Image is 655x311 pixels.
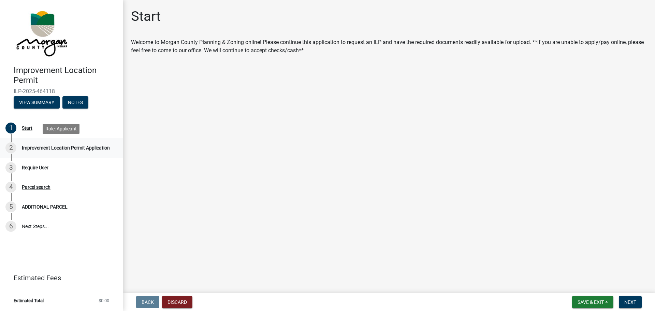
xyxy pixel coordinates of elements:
[136,296,159,308] button: Back
[14,96,60,109] button: View Summary
[5,182,16,193] div: 4
[142,299,154,305] span: Back
[131,8,161,25] h1: Start
[162,296,192,308] button: Discard
[22,145,110,150] div: Improvement Location Permit Application
[14,298,44,303] span: Estimated Total
[5,271,112,285] a: Estimated Fees
[14,100,60,105] wm-modal-confirm: Summary
[5,221,16,232] div: 6
[22,165,48,170] div: Require User
[22,204,68,209] div: ADDITIONAL PARCEL
[578,299,604,305] span: Save & Exit
[22,126,32,130] div: Start
[624,299,636,305] span: Next
[5,162,16,173] div: 3
[14,7,69,58] img: Morgan County, Indiana
[131,38,647,55] div: Welcome to Morgan County Planning & Zoning online! Please continue this application to request an...
[22,185,50,189] div: Parcel search
[62,96,88,109] button: Notes
[14,66,117,85] h4: Improvement Location Permit
[14,88,109,95] span: ILP-2025-464118
[5,123,16,133] div: 1
[99,298,109,303] span: $0.00
[572,296,613,308] button: Save & Exit
[62,100,88,105] wm-modal-confirm: Notes
[619,296,642,308] button: Next
[5,142,16,153] div: 2
[5,201,16,212] div: 5
[43,124,79,134] div: Role: Applicant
